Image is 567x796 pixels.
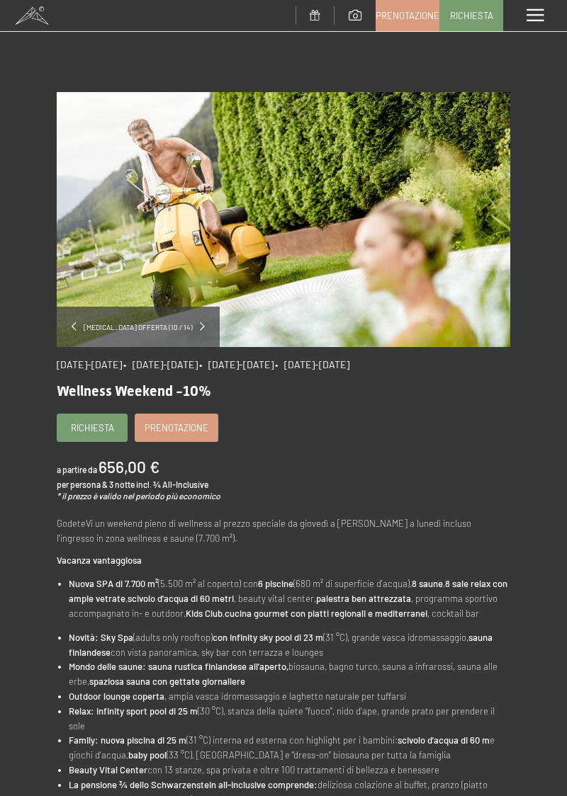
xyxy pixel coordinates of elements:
strong: coperta [133,690,164,702]
span: [DATE]-[DATE] [57,358,122,370]
li: biosauna, bagno turco, sauna a infrarossi, sauna alle erbe, [69,659,510,689]
span: incl. ¾ All-Inclusive [136,479,208,489]
a: Richiesta [57,414,127,441]
strong: spaziosa sauna con gettate giornaliere [89,676,245,687]
span: • [DATE]-[DATE] [275,358,349,370]
a: Richiesta [440,1,503,30]
a: Prenotazione [376,1,439,30]
strong: scivolo d'acqua di 60 metri [128,593,234,604]
span: [MEDICAL_DATA] offerta (10 / 14) [77,322,200,332]
li: con 13 stanze, spa privata e oltre 100 trattamenti di bellezza e benessere [69,763,510,778]
span: a partire da [57,465,97,474]
strong: Relax: infinity sport pool di 25 m [69,705,198,717]
strong: scivolo d’acqua di 60 m [398,734,490,746]
span: • [DATE]-[DATE] [199,358,274,370]
li: , ampia vasca idromassaggio e laghetto naturale per tuffarsi [69,689,510,704]
span: 3 notte [109,479,135,489]
strong: Mondo delle saune: sauna rustica finlandese all’aperto, [69,661,288,672]
strong: La pensione ¾ dello Schwarzenstein all-inclusive comprende: [69,779,318,790]
strong: con infinity sky pool di 23 m [213,632,323,643]
strong: Novità: Sky Spa [69,632,133,643]
strong: Beauty Vital Center [69,764,147,775]
strong: baby pool [128,749,167,761]
strong: Vacanza vantaggiosa [57,555,142,566]
li: (adults only rooftop) (31 °C), grande vasca idromassaggio, con vista panoramica, sky bar con terr... [69,630,510,660]
span: Richiesta [71,421,114,434]
span: Prenotazione [145,421,208,434]
strong: sauna finlandese [69,632,493,658]
strong: palestra ben attrezzata [316,593,411,604]
li: (30 °C), stanza della quiete “fuoco”, nido d'ape, grande prato per prendere il sole [69,704,510,734]
p: GodeteVi un weekend pieno di wellness al prezzo speciale da giovedì a [PERSON_NAME] a lunedì incl... [57,516,510,546]
span: Prenotazione [376,9,439,22]
strong: 8 saune [412,578,443,589]
li: (31 °C) interna ed esterna con highlight per i bambini: e giochi d'acqua, (33 °C), [GEOGRAPHIC_DA... [69,733,510,763]
span: • [DATE]-[DATE] [123,358,198,370]
span: Wellness Weekend -10% [57,382,211,399]
strong: Kids Club [186,608,223,619]
strong: cucina gourmet con piatti regionali e mediterranei [225,608,427,619]
span: Richiesta [450,9,493,22]
strong: Outdoor lounge [69,690,130,702]
img: Wellness Weekend -10% [57,92,510,347]
li: (5.500 m² al coperto) con (680 m² di superficie d'acqua), , , , beauty vital center, , programma ... [69,576,510,620]
b: 656,00 € [99,457,159,477]
a: Prenotazione [135,414,218,441]
span: per persona & [57,479,108,489]
strong: 6 piscine [258,578,293,589]
strong: Family: nuova piscina di 25 m [69,734,186,746]
strong: Nuova SPA di 7.700 m² [69,578,158,589]
em: * il prezzo è valido nel periodo più economico [57,491,220,501]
